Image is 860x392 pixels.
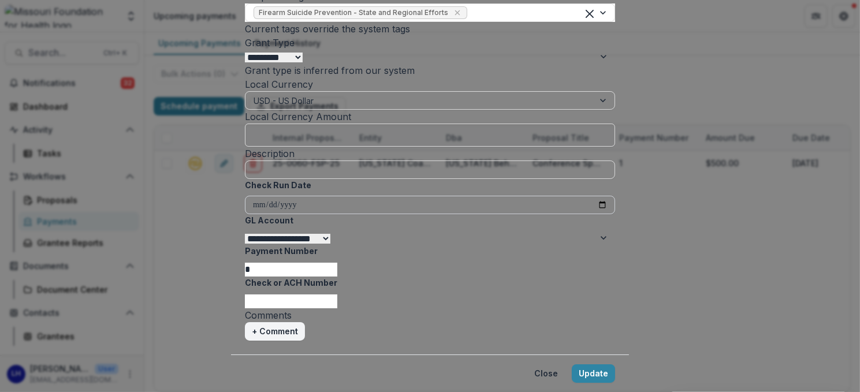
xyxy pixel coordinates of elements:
[572,364,615,383] button: Update
[259,9,448,17] span: Firearm Suicide Prevention - State and Regional Efforts
[586,7,594,19] div: Clear selected options
[245,79,313,90] label: Local Currency
[245,322,305,341] button: + Comment
[245,148,295,159] label: Description
[245,64,615,77] div: Grant type is inferred from our system
[245,309,292,321] label: Comments
[527,364,565,383] button: Close
[245,111,351,122] label: Local Currency Amount
[245,214,608,226] label: GL Account
[245,277,608,289] label: Check or ACH Number
[245,37,295,48] label: Grant Type
[245,22,615,36] div: Current tags override the system tags
[245,179,608,191] label: Check Run Date
[245,245,608,257] label: Payment Number
[452,7,463,18] div: Remove Firearm Suicide Prevention - State and Regional Efforts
